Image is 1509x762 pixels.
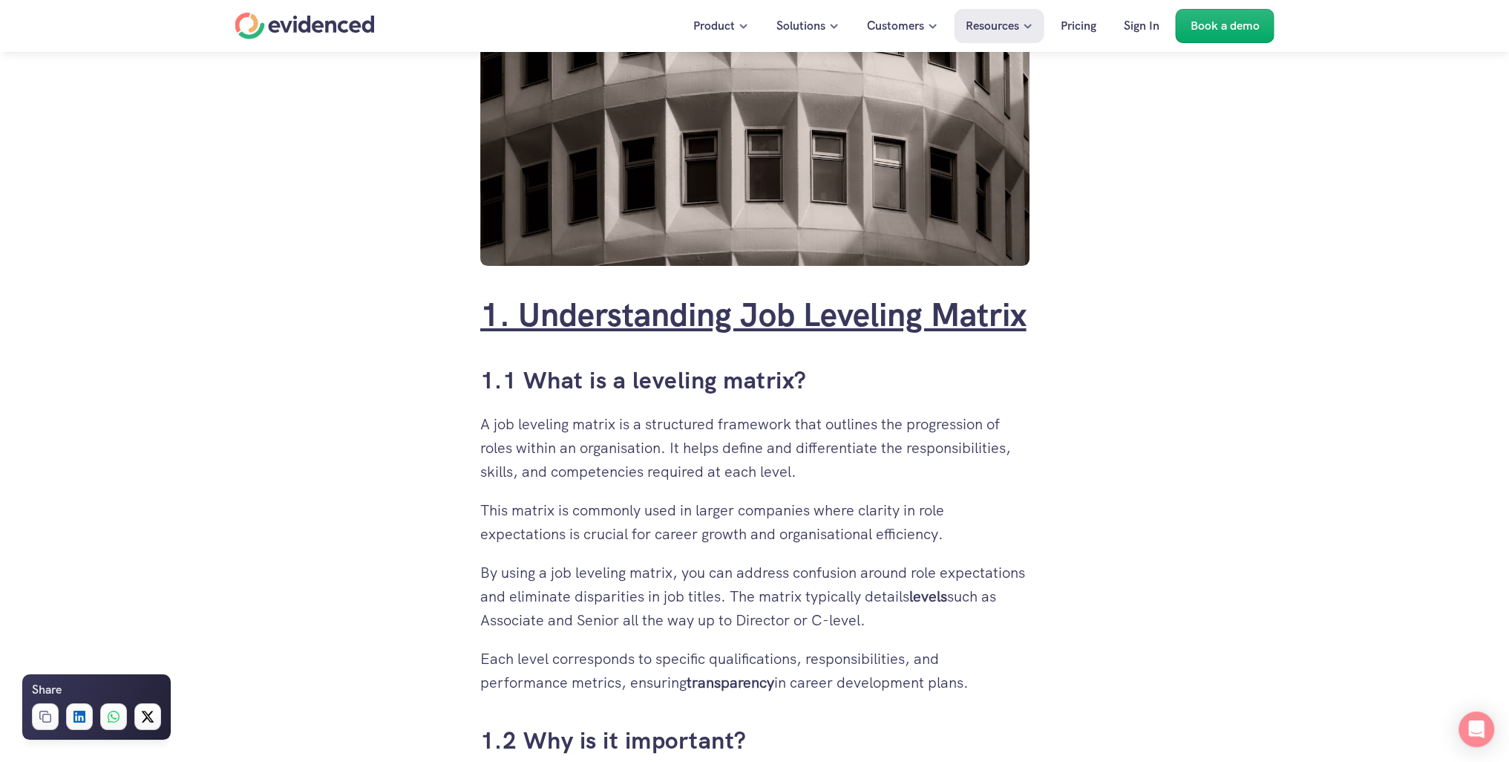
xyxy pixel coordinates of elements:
[235,13,375,39] a: Home
[966,16,1019,36] p: Resources
[1113,9,1171,43] a: Sign In
[867,16,924,36] p: Customers
[480,725,747,756] a: 1.2 Why is it important?
[693,16,735,36] p: Product
[1124,16,1159,36] p: Sign In
[1176,9,1274,43] a: Book a demo
[1050,9,1107,43] a: Pricing
[687,673,774,692] strong: transparency
[32,680,62,700] h6: Share
[480,412,1030,483] p: A job leveling matrix is a structured framework that outlines the progression of roles within an ...
[480,561,1030,632] p: By using a job leveling matrix, you can address confusion around role expectations and eliminate ...
[909,587,947,606] strong: levels
[480,365,807,396] a: 1.1 What is a leveling matrix?
[1061,16,1096,36] p: Pricing
[480,293,1027,336] a: 1. Understanding Job Leveling Matrix
[480,498,1030,546] p: This matrix is commonly used in larger companies where clarity in role expectations is crucial fo...
[1191,16,1260,36] p: Book a demo
[776,16,825,36] p: Solutions
[480,647,1030,694] p: Each level corresponds to specific qualifications, responsibilities, and performance metrics, ens...
[1459,711,1494,747] div: Open Intercom Messenger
